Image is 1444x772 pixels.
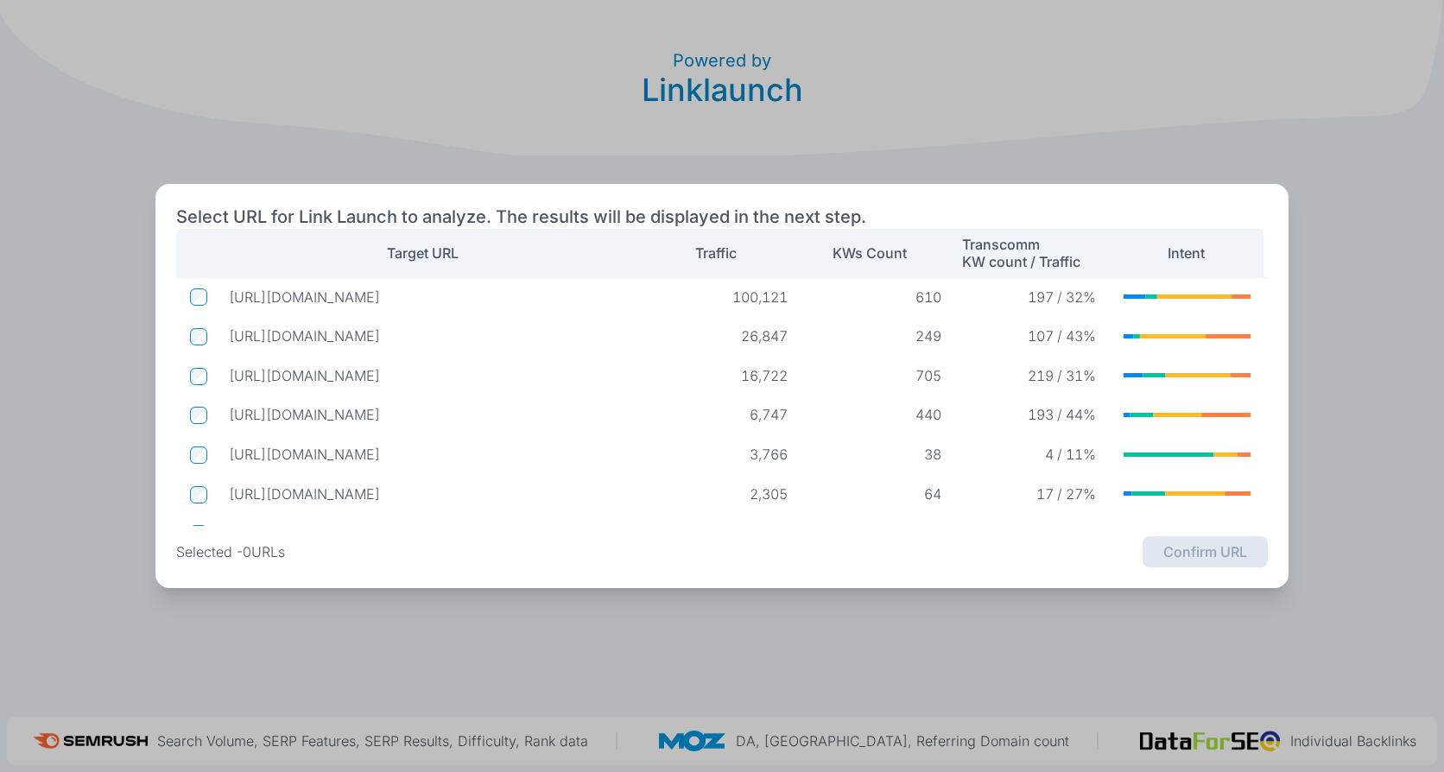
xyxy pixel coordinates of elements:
[661,288,788,306] p: 100,121
[969,327,1096,345] p: 107 / 43%
[815,446,942,463] p: 38
[962,236,1080,270] p: Transcomm KW count / Traffic
[661,446,788,463] p: 3,766
[815,288,942,306] p: 610
[661,367,788,384] p: 16,722
[387,244,459,262] p: Target URL
[815,367,942,384] p: 705
[661,327,788,345] p: 26,847
[229,367,633,384] p: https://www.regence.com/home
[969,406,1096,423] p: 193 / 44%
[969,524,1096,541] p: 36 / 26%
[695,244,737,262] p: Traffic
[815,524,942,541] p: 136
[229,288,633,306] p: https://www.regence.com/
[229,446,633,463] p: https://www.regence.com/provider/contact-us/ivr
[176,205,866,229] h2: Select URL for Link Launch to analyze. The results will be displayed in the next step.
[229,524,633,541] p: https://www.regence.com/medicare/plans
[661,485,788,503] p: 2,305
[815,327,942,345] p: 249
[969,446,1096,463] p: 4 / 11%
[833,244,907,262] p: KWs Count
[969,288,1096,306] p: 197 / 32%
[815,406,942,423] p: 440
[229,327,633,345] p: https://www.regence.com/sign-in/
[815,485,942,503] p: 64
[229,485,633,503] p: https://www.regence.com/member/contact-us/
[176,543,285,560] p: Selected - 0 URLs
[661,406,788,423] p: 6,747
[229,406,633,423] p: https://www.regence.com/member/finding-doctors
[1143,536,1268,567] button: Confirm URL
[969,485,1096,503] p: 17 / 27%
[969,367,1096,384] p: 219 / 31%
[1168,244,1205,262] p: Intent
[661,524,788,541] p: 2,006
